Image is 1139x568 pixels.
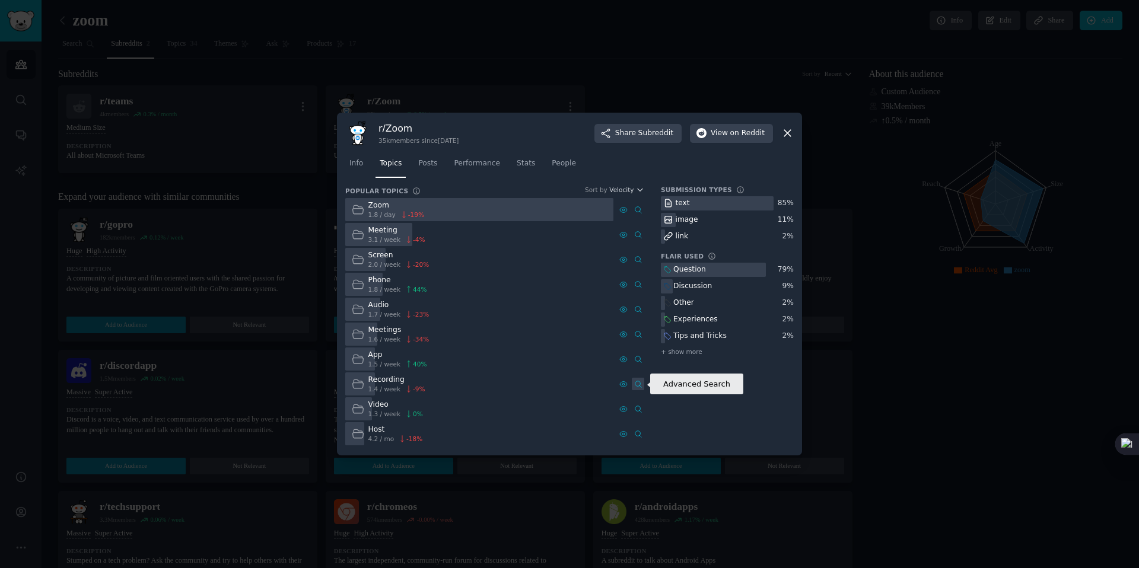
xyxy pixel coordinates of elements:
div: 2 % [782,331,794,342]
span: -23 % [413,310,429,318]
img: Zoom [345,121,370,146]
div: Tips and Tricks [673,331,727,342]
span: Posts [418,158,437,169]
span: 2.0 / week [368,260,401,269]
span: 1.5 / week [368,360,401,368]
span: View [711,128,765,139]
div: 85 % [778,198,794,209]
div: Host [368,425,423,435]
div: 35k members since [DATE] [378,136,459,145]
span: Subreddit [638,128,673,139]
div: Question [673,264,706,275]
span: -19 % [408,210,424,219]
div: Audio [368,300,429,311]
div: Phone [368,275,427,286]
span: -9 % [413,385,425,393]
a: Posts [414,154,441,178]
span: People [552,158,576,169]
span: Share [615,128,673,139]
span: Performance [454,158,500,169]
div: Sort by [585,186,607,194]
div: Video [368,400,423,410]
span: 1.4 / week [368,385,401,393]
div: Discussion [673,281,712,292]
span: Info [349,158,363,169]
div: 79 % [778,264,794,275]
div: image [676,215,698,225]
span: -4 % [413,235,425,244]
span: 3.1 / week [368,235,401,244]
div: 9 % [782,281,794,292]
h3: Popular Topics [345,187,408,195]
a: People [548,154,580,178]
div: text [676,198,690,209]
span: 1.8 / week [368,285,401,293]
a: Info [345,154,367,178]
span: -18 % [406,435,422,443]
span: 1.6 / week [368,335,401,343]
a: Advanced Search [632,378,644,390]
div: Recording [368,375,425,385]
div: Meetings [368,325,429,336]
span: 0 % [413,410,423,418]
div: App [368,350,427,360]
span: Velocity [609,186,634,194]
button: ShareSubreddit [594,124,682,143]
span: on Reddit [730,128,765,139]
span: 4.2 / mo [368,435,394,443]
div: Zoom [368,200,424,211]
h3: Submission Types [661,186,732,194]
h3: r/ Zoom [378,122,459,135]
div: Experiences [673,314,718,325]
span: 40 % [413,360,427,368]
div: Other [673,298,694,308]
a: Performance [450,154,504,178]
div: Screen [368,250,429,261]
span: Topics [380,158,402,169]
button: Viewon Reddit [690,124,773,143]
span: 1.3 / week [368,410,401,418]
span: -34 % [413,335,429,343]
div: 2 % [782,231,794,242]
span: 44 % [413,285,427,293]
div: link [676,231,689,242]
a: Stats [513,154,539,178]
a: Topics [376,154,406,178]
div: 11 % [778,215,794,225]
div: Meeting [368,225,425,236]
button: Velocity [609,186,644,194]
span: 1.8 / day [368,210,396,219]
div: 2 % [782,314,794,325]
h3: Flair Used [661,252,704,260]
span: + show more [661,347,702,356]
span: 1.7 / week [368,310,401,318]
span: Stats [517,158,535,169]
span: -20 % [413,260,429,269]
div: 2 % [782,298,794,308]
